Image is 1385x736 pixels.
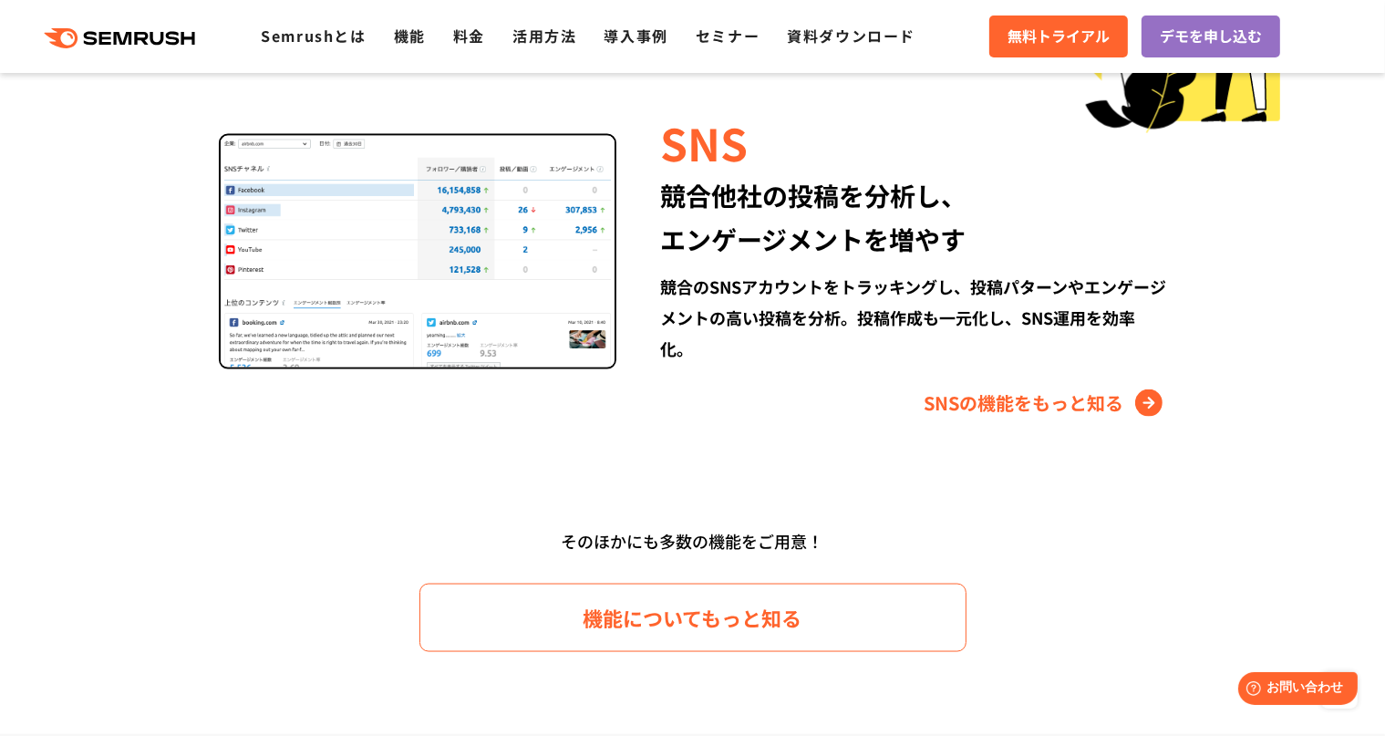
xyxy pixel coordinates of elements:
a: 機能についてもっと知る [419,584,966,652]
a: 機能 [394,25,426,47]
a: デモを申し込む [1142,16,1280,57]
span: 無料トライアル [1008,25,1110,48]
a: 料金 [453,25,485,47]
a: セミナー [696,25,760,47]
a: 導入事例 [605,25,668,47]
span: 機能についてもっと知る [584,602,802,634]
a: 資料ダウンロード [787,25,915,47]
a: Semrushとは [261,25,366,47]
div: そのほかにも多数の機能をご用意！ [169,524,1217,558]
iframe: Help widget launcher [1223,665,1365,716]
a: SNSの機能をもっと知る [925,389,1167,418]
div: SNS [660,111,1166,173]
span: デモを申し込む [1160,25,1262,48]
div: 競合他社の投稿を分析し、 エンゲージメントを増やす [660,173,1166,261]
a: 無料トライアル [989,16,1128,57]
div: 競合のSNSアカウントをトラッキングし、投稿パターンやエンゲージメントの高い投稿を分析。投稿作成も一元化し、SNS運用を効率化。 [660,271,1166,364]
a: 活用方法 [512,25,576,47]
